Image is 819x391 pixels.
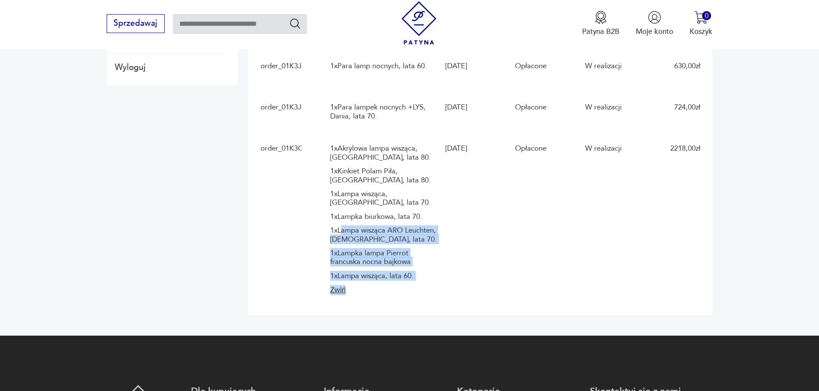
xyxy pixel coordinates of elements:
[330,103,440,121] div: 1 x Para lampek nocnych +LYS, Dania, lata 70.
[397,1,441,45] img: Patyna - sklep z meblami i dekoracjami vintage
[670,144,700,153] div: 2218,00 zł
[445,62,510,70] div: [DATE]
[674,103,700,112] div: 724,00 zł
[636,11,673,36] a: Ikonka użytkownikaMoje konto
[107,14,165,33] button: Sprzedawaj
[585,144,650,153] div: W realizacji
[261,144,302,295] div: order_01K3GKPADRQB3Z8B9KHPMASFRQ
[330,167,440,185] div: 1 x Kinkiet Polam Piła, [GEOGRAPHIC_DATA], lata 80.
[445,144,510,153] div: [DATE]
[330,190,440,207] div: 1 x Lampa wisząca, [GEOGRAPHIC_DATA], lata 70.
[107,63,222,73] button: Wyloguj
[261,62,302,88] div: order_01K3JJQ2CE37HPPAKVE68TYMTQ
[330,62,440,70] div: 1 x Para lamp nocnych, lata 60.
[594,11,607,24] img: Ikona medalu
[330,249,440,267] div: 1 x Lampka lampa Pierrot francuska nocna bajkowa
[585,62,650,70] div: W realizacji
[515,103,580,112] div: Opłacone
[330,212,440,221] div: 1 x Lampka biurkowa, lata 70.
[515,62,580,70] div: Opłacone
[585,103,650,112] div: W realizacji
[582,27,620,36] p: Patyna B2B
[445,103,510,112] div: [DATE]
[261,103,302,129] div: order_01K3JF21JPWA7EJ9MF419Z4DDB
[330,226,440,244] div: 1 x Lampa wisząca ARO Leuchten, [DEMOGRAPHIC_DATA], lata 70.
[690,27,712,36] p: Koszyk
[330,272,440,280] div: 1 x Lampa wisząca, lata 60.
[582,11,620,36] button: Patyna B2B
[107,21,165,27] a: Sprzedawaj
[702,11,711,20] div: 0
[289,17,301,30] button: Szukaj
[330,285,440,295] button: Zwiń
[694,11,708,24] img: Ikona koszyka
[648,11,661,24] img: Ikonka użytkownika
[330,144,440,162] div: 1 x Akrylowa lampa wisząca, [GEOGRAPHIC_DATA], lata 80.
[515,144,580,153] div: Opłacone
[636,11,673,36] button: Moje konto
[636,27,673,36] p: Moje konto
[690,11,712,36] button: 0Koszyk
[674,62,700,70] div: 630,00 zł
[582,11,620,36] a: Ikona medaluPatyna B2B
